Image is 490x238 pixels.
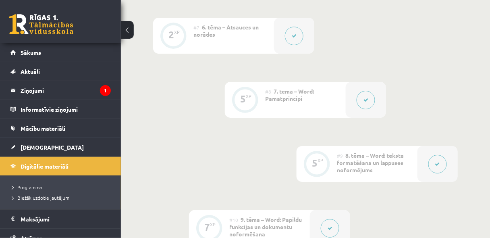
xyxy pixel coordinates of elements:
[265,88,314,102] span: 7. tema – Word: Pamatprincipi
[10,138,111,157] a: [DEMOGRAPHIC_DATA]
[210,222,216,227] div: XP
[240,95,246,102] div: 5
[21,163,69,170] span: Digitālie materiāli
[193,23,259,38] span: 6. tēma – Atsauces un norādes
[265,88,271,95] span: #8
[10,119,111,138] a: Mācību materiāli
[318,158,323,163] div: XP
[246,94,251,98] div: XP
[21,49,41,56] span: Sākums
[10,157,111,175] a: Digitālie materiāli
[21,68,40,75] span: Aktuāli
[193,24,199,31] span: #7
[21,144,84,151] span: [DEMOGRAPHIC_DATA]
[10,43,111,62] a: Sākums
[204,223,210,231] div: 7
[337,152,404,173] span: 8. tēma – Word: teksta formatēšana un lappuses noformējums
[100,85,111,96] i: 1
[10,62,111,81] a: Aktuāli
[168,31,174,38] div: 2
[12,184,113,191] a: Programma
[9,14,73,34] a: Rīgas 1. Tālmācības vidusskola
[21,100,111,119] legend: Informatīvie ziņojumi
[12,194,113,201] a: Biežāk uzdotie jautājumi
[10,81,111,100] a: Ziņojumi1
[21,125,65,132] span: Mācību materiāli
[21,81,111,100] legend: Ziņojumi
[337,152,343,159] span: #9
[10,100,111,119] a: Informatīvie ziņojumi
[312,159,318,167] div: 5
[12,194,71,201] span: Biežāk uzdotie jautājumi
[12,184,42,190] span: Programma
[21,210,111,228] legend: Maksājumi
[229,216,302,238] span: 9. tēma – Word: Papildu funkcijas un dokumentu noformēšana
[229,217,238,223] span: #10
[10,210,111,228] a: Maksājumi
[174,30,180,34] div: XP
